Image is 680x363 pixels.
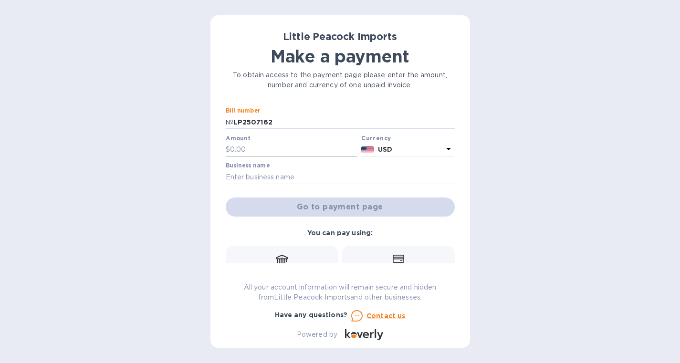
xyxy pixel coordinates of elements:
[283,31,397,42] b: Little Peacock Imports
[226,135,250,141] label: Amount
[226,145,230,155] p: $
[361,146,374,153] img: USD
[366,312,406,320] u: Contact us
[226,70,455,90] p: To obtain access to the payment page please enter the amount, number and currency of one unpaid i...
[307,229,373,237] b: You can pay using:
[226,163,270,169] label: Business name
[226,170,455,184] input: Enter business name
[226,117,233,127] p: №
[233,115,455,129] input: Enter bill number
[230,143,358,157] input: 0.00
[275,311,348,319] b: Have any questions?
[378,145,392,153] b: USD
[226,108,260,114] label: Bill number
[361,135,391,142] b: Currency
[297,330,337,340] p: Powered by
[226,46,455,66] h1: Make a payment
[226,282,455,302] p: All your account information will remain secure and hidden from Little Peacock Imports and other ...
